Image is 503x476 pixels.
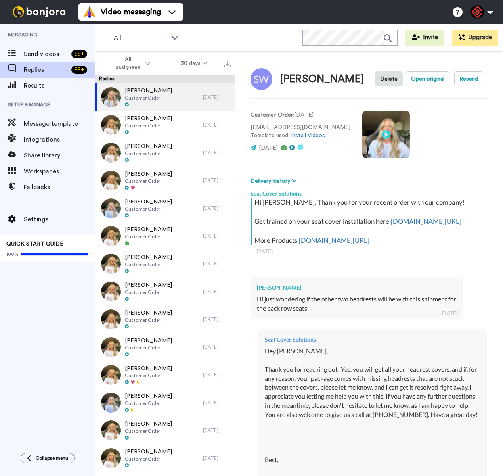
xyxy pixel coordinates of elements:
span: Message template [24,119,95,129]
div: [DATE] [203,372,231,378]
span: [PERSON_NAME] [125,253,172,261]
span: Customer Order [125,345,172,351]
img: Image of Stephen Walker [251,68,272,90]
img: de92132a-c6d4-4d94-beff-42c21891442a-thumb.jpg [101,254,121,274]
span: Replies [24,65,68,75]
div: Hi just wondering if the other two headrests will be with this shipment for the back row seats [257,295,456,313]
span: QUICK START GUIDE [6,241,63,247]
div: [DATE] [203,399,231,406]
div: Replies [95,75,235,83]
img: 57b2b76f-255b-4d0f-ab7a-9db47b412f13-thumb.jpg [101,337,121,357]
span: [PERSON_NAME] [125,170,172,178]
span: All assignees [112,56,144,71]
div: [DATE] [203,427,231,434]
span: Fallbacks [24,182,95,192]
div: 99 + [71,50,87,58]
div: [DATE] [203,455,231,461]
span: Customer Order [125,178,172,184]
div: [DATE] [203,288,231,295]
div: [DATE] [203,344,231,350]
span: 100% [6,251,19,257]
img: 62401c04-7ad4-4ef9-b427-36f55b24b825-thumb.jpg [101,115,121,135]
span: Customer Order [125,289,172,296]
a: [PERSON_NAME]Customer Order[DATE] [95,416,235,444]
span: [PERSON_NAME] [125,87,172,95]
span: Customer Order [125,400,172,407]
span: All [114,33,167,43]
div: Seat Cover Solutions [251,186,487,198]
span: Customer Order [125,456,172,462]
a: [PERSON_NAME]Customer Order[DATE] [95,83,235,111]
div: [DATE] [203,233,231,239]
button: Delete [375,71,403,86]
button: Delivery history [251,177,299,186]
p: : [DATE] [251,111,350,119]
a: [PERSON_NAME]Customer Order[DATE] [95,167,235,194]
img: 9b378d04-2bb3-4839-8373-308b6e21f757-thumb.jpg [101,87,121,107]
p: [EMAIL_ADDRESS][DOMAIN_NAME] Template used: [251,123,350,140]
img: b54035e2-4d99-4c48-b1d6-28864ee44743-thumb.jpg [101,143,121,163]
span: Settings [24,215,95,224]
button: Resend [454,71,483,86]
a: [PERSON_NAME]Customer Order[DATE] [95,444,235,472]
button: Upgrade [452,30,498,46]
a: [PERSON_NAME]Customer Order[DATE] [95,389,235,416]
a: [PERSON_NAME]Customer Order[DATE] [95,333,235,361]
a: [DOMAIN_NAME][URL] [299,236,369,244]
img: c98c6500-209e-42dd-af4f-334dd5cb3ea1-thumb.jpg [101,420,121,440]
span: [PERSON_NAME] [125,198,172,206]
img: vm-color.svg [83,6,96,18]
a: [PERSON_NAME]Customer Order[DATE] [95,361,235,389]
img: df15f537-7590-4922-902a-a0f9944ab2ee-thumb.jpg [101,365,121,385]
span: Share library [24,151,95,160]
span: [PERSON_NAME] [125,420,172,428]
span: Customer Order [125,95,172,101]
span: Integrations [24,135,95,144]
img: f0d36fcb-40ce-41f9-bc78-fb01478e433e-thumb.jpg [101,282,121,301]
button: Collapse menu [21,453,75,463]
button: Export all results that match these filters now. [222,58,233,69]
div: [PERSON_NAME] [257,284,456,292]
div: [DATE] [203,150,231,156]
img: d54859e9-cf5f-46b9-bba1-5f0ae0fa1de1-thumb.jpg [101,198,121,218]
button: All assignees [97,52,166,75]
div: [DATE] [203,205,231,211]
span: [PERSON_NAME] [125,115,172,123]
span: [PERSON_NAME] [125,337,172,345]
span: [PERSON_NAME] [125,392,172,400]
a: Invite [405,30,444,46]
img: 96e7cb33-0ad0-4b88-82f8-5b0011c9af66-thumb.jpg [101,309,121,329]
img: export.svg [224,61,231,67]
a: [PERSON_NAME]Customer Order[DATE] [95,139,235,167]
a: [PERSON_NAME]Customer Order[DATE] [95,278,235,305]
span: [DATE] [259,145,278,151]
div: [PERSON_NAME] [280,73,364,85]
button: Open original [406,71,449,86]
div: [DATE] [203,261,231,267]
a: [DOMAIN_NAME][URL] [391,217,461,225]
img: 510d7485-7224-45f7-8d51-e209e135d2ea-thumb.jpg [101,171,121,190]
div: [DATE] [203,122,231,128]
span: [PERSON_NAME] [125,448,172,456]
span: Customer Order [125,206,172,212]
span: Collapse menu [36,455,68,461]
div: 99 + [71,66,87,74]
a: [PERSON_NAME]Customer Order[DATE] [95,194,235,222]
div: [DATE] [203,177,231,184]
span: Customer Order [125,150,172,157]
span: Workspaces [24,167,95,176]
div: Hi [PERSON_NAME], Thank you for your recent order with our company! Get trained on your seat cove... [254,198,485,245]
span: Customer Order [125,261,172,268]
span: Video messaging [101,6,161,17]
span: Results [24,81,95,90]
span: [PERSON_NAME] [125,226,172,234]
div: [DATE] [203,316,231,322]
div: [DATE] [255,247,482,255]
div: [DATE] [440,309,458,317]
img: 3d5c8ce4-51f4-4b56-a874-141fb3aa49ed-thumb.jpg [101,226,121,246]
a: [PERSON_NAME]Customer Order[DATE] [95,222,235,250]
a: Install Videos [291,133,325,138]
span: Customer Order [125,234,172,240]
span: [PERSON_NAME] [125,309,172,317]
span: Customer Order [125,317,172,323]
